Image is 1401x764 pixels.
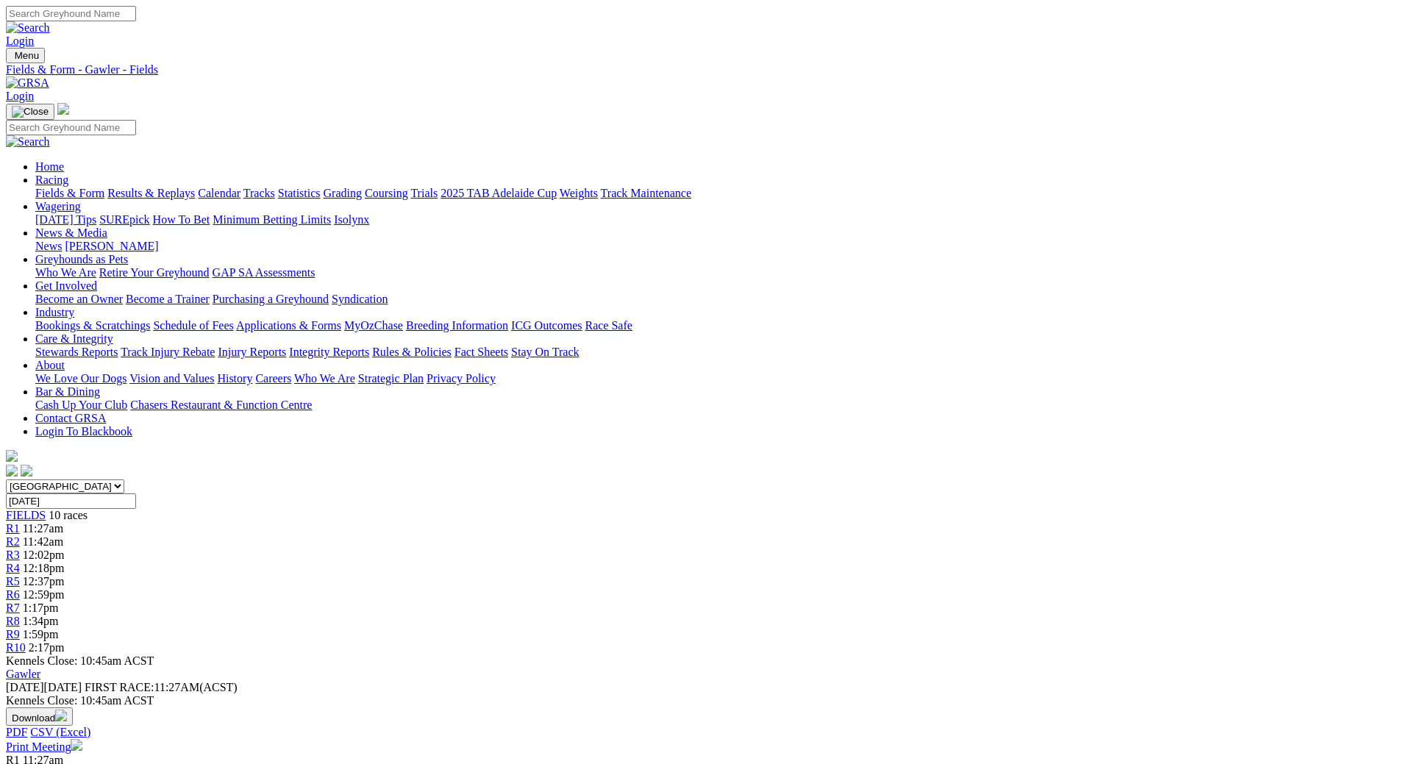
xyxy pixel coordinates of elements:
[35,240,1395,253] div: News & Media
[35,213,1395,226] div: Wagering
[35,213,96,226] a: [DATE] Tips
[35,174,68,186] a: Racing
[6,48,45,63] button: Toggle navigation
[511,319,582,332] a: ICG Outcomes
[294,372,355,385] a: Who We Are
[6,694,1395,707] div: Kennels Close: 10:45am ACST
[35,240,62,252] a: News
[454,346,508,358] a: Fact Sheets
[35,253,128,265] a: Greyhounds as Pets
[35,359,65,371] a: About
[6,135,50,149] img: Search
[126,293,210,305] a: Become a Trainer
[6,450,18,462] img: logo-grsa-white.png
[23,601,59,614] span: 1:17pm
[35,319,150,332] a: Bookings & Scratchings
[35,160,64,173] a: Home
[6,668,40,680] a: Gawler
[35,293,123,305] a: Become an Owner
[6,588,20,601] a: R6
[6,6,136,21] input: Search
[6,465,18,476] img: facebook.svg
[243,187,275,199] a: Tracks
[6,35,34,47] a: Login
[121,346,215,358] a: Track Injury Rebate
[6,615,20,627] a: R8
[6,21,50,35] img: Search
[35,425,132,438] a: Login To Blackbook
[6,726,27,738] a: PDF
[6,63,1395,76] a: Fields & Form - Gawler - Fields
[35,372,1395,385] div: About
[344,319,403,332] a: MyOzChase
[35,399,1395,412] div: Bar & Dining
[15,50,39,61] span: Menu
[6,90,34,102] a: Login
[6,120,136,135] input: Search
[99,213,149,226] a: SUREpick
[23,615,59,627] span: 1:34pm
[6,522,20,535] a: R1
[6,726,1395,739] div: Download
[217,372,252,385] a: History
[35,187,104,199] a: Fields & Form
[585,319,632,332] a: Race Safe
[35,346,1395,359] div: Care & Integrity
[278,187,321,199] a: Statistics
[35,279,97,292] a: Get Involved
[35,200,81,213] a: Wagering
[365,187,408,199] a: Coursing
[6,549,20,561] a: R3
[6,509,46,521] a: FIELDS
[35,226,107,239] a: News & Media
[21,465,32,476] img: twitter.svg
[55,710,67,721] img: download.svg
[6,628,20,640] a: R9
[35,266,96,279] a: Who We Are
[441,187,557,199] a: 2025 TAB Adelaide Cup
[236,319,341,332] a: Applications & Forms
[29,641,65,654] span: 2:17pm
[6,740,82,753] a: Print Meeting
[6,104,54,120] button: Toggle navigation
[49,509,88,521] span: 10 races
[6,654,154,667] span: Kennels Close: 10:45am ACST
[153,213,210,226] a: How To Bet
[6,641,26,654] a: R10
[213,266,316,279] a: GAP SA Assessments
[213,293,329,305] a: Purchasing a Greyhound
[6,601,20,614] a: R7
[35,385,100,398] a: Bar & Dining
[35,306,74,318] a: Industry
[6,535,20,548] a: R2
[35,266,1395,279] div: Greyhounds as Pets
[65,240,158,252] a: [PERSON_NAME]
[35,399,127,411] a: Cash Up Your Club
[23,549,65,561] span: 12:02pm
[6,76,49,90] img: GRSA
[289,346,369,358] a: Integrity Reports
[511,346,579,358] a: Stay On Track
[35,319,1395,332] div: Industry
[358,372,424,385] a: Strategic Plan
[410,187,438,199] a: Trials
[12,106,49,118] img: Close
[6,681,82,693] span: [DATE]
[85,681,154,693] span: FIRST RACE:
[107,187,195,199] a: Results & Replays
[427,372,496,385] a: Privacy Policy
[6,562,20,574] a: R4
[6,575,20,588] a: R5
[6,493,136,509] input: Select date
[153,319,233,332] a: Schedule of Fees
[23,562,65,574] span: 12:18pm
[6,707,73,726] button: Download
[85,681,238,693] span: 11:27AM(ACST)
